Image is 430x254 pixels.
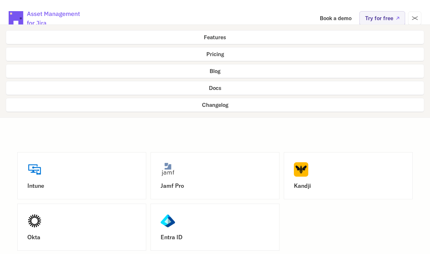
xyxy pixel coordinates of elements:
h3: Jamf Pro [161,182,269,189]
a: Changelog [6,98,424,112]
a: Book a demo [315,11,357,25]
a: Features [6,30,424,44]
a: Pricing [6,47,424,61]
p: Docs [209,85,221,91]
p: Try for free [365,15,393,21]
a: Try for free [359,11,405,25]
a: Docs [6,81,424,95]
a: Blog [6,64,424,78]
p: Book a demo [320,15,351,21]
h3: Intune [27,182,136,189]
p: Blog [210,68,220,74]
h3: Okta [27,234,136,241]
p: Pricing [206,51,224,57]
h3: Kandji [294,182,403,189]
p: Changelog [202,102,228,108]
h3: Entra ID [161,234,269,241]
p: Features [204,35,226,40]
